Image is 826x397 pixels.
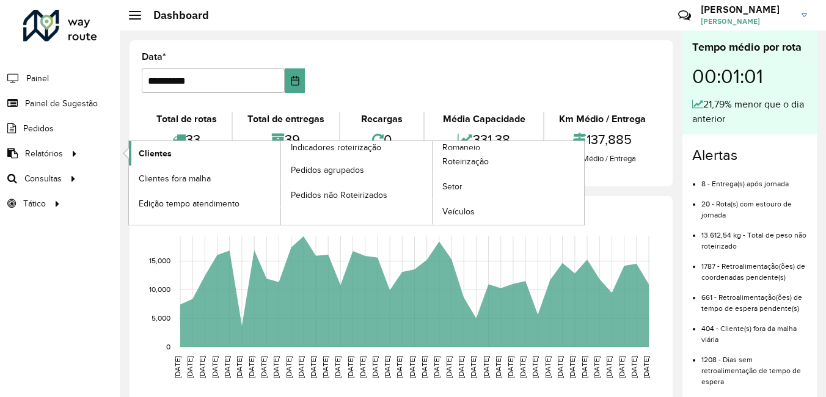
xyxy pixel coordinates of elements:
[482,356,490,378] text: [DATE]
[281,158,433,182] a: Pedidos agrupados
[383,356,391,378] text: [DATE]
[149,257,170,265] text: 15,000
[149,285,170,293] text: 10,000
[285,356,293,378] text: [DATE]
[692,39,807,56] div: Tempo médio por rota
[145,126,228,153] div: 33
[23,197,46,210] span: Tático
[223,356,231,378] text: [DATE]
[506,356,514,378] text: [DATE]
[408,356,416,378] text: [DATE]
[605,356,613,378] text: [DATE]
[198,356,206,378] text: [DATE]
[428,112,540,126] div: Média Capacidade
[580,356,588,378] text: [DATE]
[129,141,280,166] a: Clientes
[701,314,807,345] li: 404 - Cliente(s) fora da malha viária
[309,356,317,378] text: [DATE]
[618,356,626,378] text: [DATE]
[23,122,54,135] span: Pedidos
[556,356,564,378] text: [DATE]
[692,147,807,164] h4: Alertas
[442,141,480,154] span: Romaneio
[174,356,181,378] text: [DATE]
[343,126,421,153] div: 0
[346,356,354,378] text: [DATE]
[25,97,98,110] span: Painel de Sugestão
[139,147,172,160] span: Clientes
[445,356,453,378] text: [DATE]
[166,343,170,351] text: 0
[469,356,477,378] text: [DATE]
[297,356,305,378] text: [DATE]
[642,356,650,378] text: [DATE]
[129,191,280,216] a: Edição tempo atendimento
[285,68,305,93] button: Choose Date
[593,356,601,378] text: [DATE]
[24,172,62,185] span: Consultas
[701,345,807,387] li: 1208 - Dias sem retroalimentação de tempo de espera
[671,2,698,29] a: Contato Rápido
[139,172,211,185] span: Clientes fora malha
[442,155,489,168] span: Roteirização
[272,356,280,378] text: [DATE]
[186,356,194,378] text: [DATE]
[139,197,239,210] span: Edição tempo atendimento
[291,164,364,177] span: Pedidos agrupados
[236,112,336,126] div: Total de entregas
[701,252,807,283] li: 1787 - Retroalimentação(ões) de coordenadas pendente(s)
[26,72,49,85] span: Painel
[568,356,576,378] text: [DATE]
[291,189,387,202] span: Pedidos não Roteirizados
[152,314,170,322] text: 5,000
[235,356,243,378] text: [DATE]
[457,356,465,378] text: [DATE]
[142,49,166,64] label: Data
[531,356,539,378] text: [DATE]
[129,166,280,191] a: Clientes fora malha
[211,356,219,378] text: [DATE]
[701,169,807,189] li: 8 - Entrega(s) após jornada
[494,356,502,378] text: [DATE]
[701,189,807,220] li: 20 - Rota(s) com estouro de jornada
[371,356,379,378] text: [DATE]
[442,205,475,218] span: Veículos
[236,126,336,153] div: 39
[433,175,584,199] a: Setor
[260,356,268,378] text: [DATE]
[247,356,255,378] text: [DATE]
[281,183,433,207] a: Pedidos não Roteirizados
[395,356,403,378] text: [DATE]
[141,9,209,22] h2: Dashboard
[433,200,584,224] a: Veículos
[547,112,657,126] div: Km Médio / Entrega
[547,126,657,153] div: 137,885
[692,56,807,97] div: 00:01:01
[442,180,462,193] span: Setor
[701,220,807,252] li: 13.612,54 kg - Total de peso não roteirizado
[544,356,552,378] text: [DATE]
[420,356,428,378] text: [DATE]
[428,126,540,153] div: 331,38
[334,356,342,378] text: [DATE]
[701,16,792,27] span: [PERSON_NAME]
[701,283,807,314] li: 661 - Retroalimentação(ões) de tempo de espera pendente(s)
[701,4,792,15] h3: [PERSON_NAME]
[145,112,228,126] div: Total de rotas
[321,356,329,378] text: [DATE]
[547,153,657,165] div: Km Médio / Entrega
[343,112,421,126] div: Recargas
[433,150,584,174] a: Roteirização
[25,147,63,160] span: Relatórios
[129,141,433,225] a: Indicadores roteirização
[519,356,527,378] text: [DATE]
[692,97,807,126] div: 21,79% menor que o dia anterior
[630,356,638,378] text: [DATE]
[281,141,585,225] a: Romaneio
[433,356,440,378] text: [DATE]
[291,141,381,154] span: Indicadores roteirização
[359,356,367,378] text: [DATE]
